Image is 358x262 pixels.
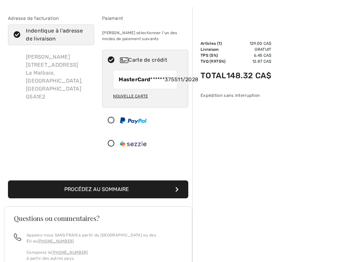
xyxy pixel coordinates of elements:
td: Articles ( ) [201,40,226,46]
td: 12.87 CA$ [226,58,271,64]
img: Carte de crédit [120,57,128,63]
img: call [14,233,21,241]
h3: Questions ou commentaires? [14,215,182,222]
div: Expédition sans interruption [201,92,271,98]
td: 148.32 CA$ [226,64,271,87]
span: 11/2028 [178,76,198,84]
td: 6.45 CA$ [226,52,271,58]
div: Adresse de facturation [8,15,94,22]
div: Carte de crédit [120,56,184,64]
div: Nouvelle carte [113,91,148,102]
p: Appelez-nous SANS FRAIS à partir du [GEOGRAPHIC_DATA] ou des EU au [27,232,182,244]
img: Sezzle [120,141,147,147]
button: Procédez au sommaire [8,180,188,198]
div: Paiement [102,15,188,22]
p: Composez le à partir des autres pays. [27,249,182,261]
div: [PERSON_NAME] [STREET_ADDRESS] La Malbaie, [GEOGRAPHIC_DATA], [GEOGRAPHIC_DATA] G5A1E2 [21,48,94,106]
td: Total [201,64,226,87]
td: TVQ (9.975%) [201,58,226,64]
span: 1 [218,41,220,46]
strong: MasterCard [119,76,150,83]
div: Indentique à l'adresse de livraison [26,27,84,43]
td: 129.00 CA$ [226,40,271,46]
a: [PHONE_NUMBER] [38,239,74,243]
td: Livraison [201,46,226,52]
div: [PERSON_NAME] sélectionner l'un des modes de paiement suivants [102,25,188,47]
img: PayPal [120,117,147,124]
td: TPS (5%) [201,52,226,58]
td: Gratuit [226,46,271,52]
a: [PHONE_NUMBER] [51,250,88,255]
